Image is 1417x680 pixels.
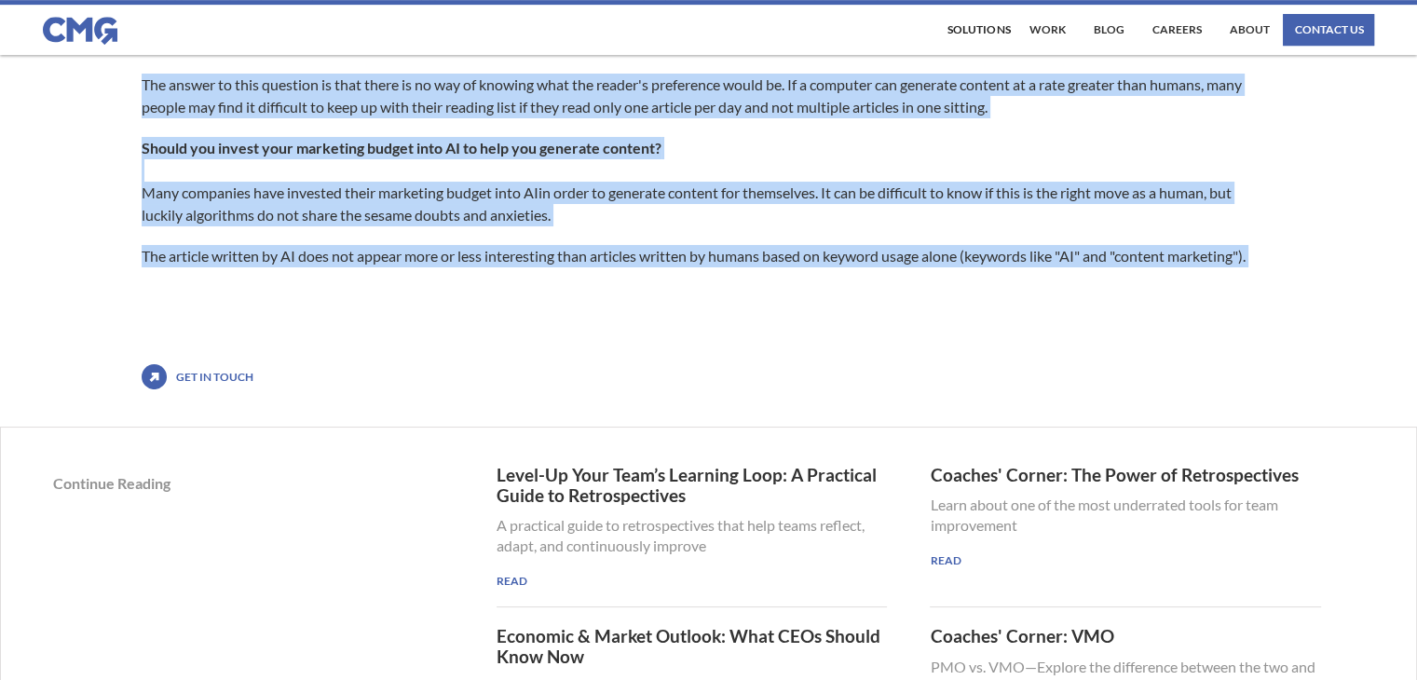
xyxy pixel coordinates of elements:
[1024,14,1070,46] a: work
[167,371,253,384] a: Get in touch
[1088,14,1128,46] a: Blog
[1224,14,1274,46] a: About
[930,495,1320,536] h1: Learn about one of the most underrated tools for team improvement
[930,626,1113,646] a: Coaches' Corner: VMO
[497,465,887,506] a: Level-Up Your Team’s Learning Loop: A Practical Guide to Retrospectives
[1294,24,1363,35] div: contact us
[947,24,1010,35] div: Solutions
[53,465,478,502] h1: Continue Reading
[142,74,1257,118] p: The answer to this question is that there is no way of knowing what the reader's preference would...
[930,554,1320,567] a: Read
[142,364,167,389] img: icon with arrow pointing up and to the right.
[497,515,887,556] h1: A practical guide to retrospectives that help teams reflect, adapt, and continuously improve
[142,137,1257,226] p: Many companies have invested their marketing budget into AIin order to generate content for thems...
[142,245,1257,267] p: The article written by AI does not appear more or less interesting than articles written by human...
[497,626,887,667] a: Economic & Market Outlook: What CEOs Should Know Now
[930,465,1320,485] a: Coaches' Corner: The Power of Retrospectives
[1147,14,1206,46] a: Careers
[497,575,887,588] a: Read
[142,139,661,156] strong: Should you invest your marketing budget into AI to help you generate content?
[142,286,1257,308] p: ‍
[43,17,117,45] img: CMG logo in blue.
